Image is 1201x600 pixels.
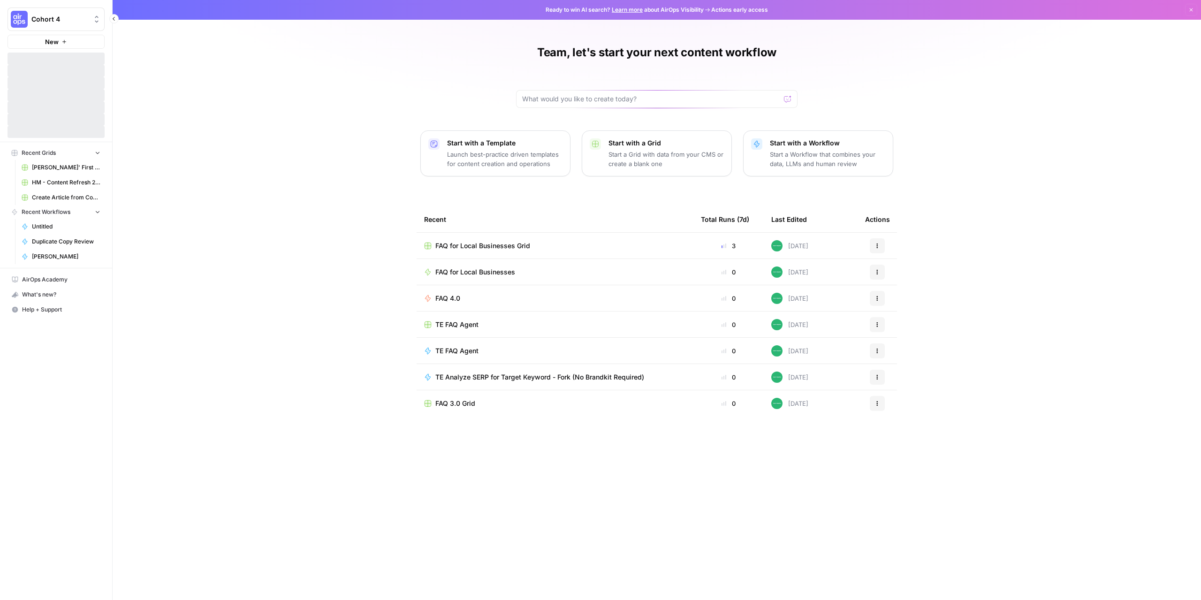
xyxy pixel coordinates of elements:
div: 0 [701,267,756,277]
button: What's new? [8,287,105,302]
div: [DATE] [771,398,808,409]
img: wwg0kvabo36enf59sssm51gfoc5r [771,266,783,278]
span: TE Analyze SERP for Target Keyword - Fork (No Brandkit Required) [435,372,644,382]
p: Launch best-practice driven templates for content creation and operations [447,150,562,168]
span: FAQ for Local Businesses Grid [435,241,530,251]
span: Create Article from Content Brief - Fork Grid [32,193,100,202]
a: Learn more [612,6,643,13]
div: [DATE] [771,319,808,330]
span: New [45,37,59,46]
h1: Team, let's start your next content workflow [537,45,776,60]
span: FAQ 3.0 Grid [435,399,475,408]
div: [DATE] [771,372,808,383]
a: TE FAQ Agent [424,346,686,356]
span: [PERSON_NAME]' First Flow Grid [32,163,100,172]
div: Recent [424,206,686,232]
a: Create Article from Content Brief - Fork Grid [17,190,105,205]
button: Start with a WorkflowStart a Workflow that combines your data, LLMs and human review [743,130,893,176]
a: FAQ for Local Businesses Grid [424,241,686,251]
span: [PERSON_NAME] [32,252,100,261]
span: Actions early access [711,6,768,14]
div: [DATE] [771,240,808,251]
button: Help + Support [8,302,105,317]
p: Start with a Grid [608,138,724,148]
div: What's new? [8,288,104,302]
a: Duplicate Copy Review [17,234,105,249]
img: Cohort 4 Logo [11,11,28,28]
span: HM - Content Refresh 28.07 Grid [32,178,100,187]
a: FAQ for Local Businesses [424,267,686,277]
span: Recent Workflows [22,208,70,216]
div: 0 [701,346,756,356]
span: Help + Support [22,305,100,314]
img: wwg0kvabo36enf59sssm51gfoc5r [771,240,783,251]
button: Recent Workflows [8,205,105,219]
div: Total Runs (7d) [701,206,749,232]
button: Recent Grids [8,146,105,160]
div: [DATE] [771,293,808,304]
span: Duplicate Copy Review [32,237,100,246]
a: AirOps Academy [8,272,105,287]
a: HM - Content Refresh 28.07 Grid [17,175,105,190]
div: 3 [701,241,756,251]
span: Cohort 4 [31,15,88,24]
img: wwg0kvabo36enf59sssm51gfoc5r [771,319,783,330]
img: wwg0kvabo36enf59sssm51gfoc5r [771,345,783,357]
div: [DATE] [771,345,808,357]
p: Start a Grid with data from your CMS or create a blank one [608,150,724,168]
p: Start with a Workflow [770,138,885,148]
a: TE Analyze SERP for Target Keyword - Fork (No Brandkit Required) [424,372,686,382]
div: 0 [701,399,756,408]
a: Untitled [17,219,105,234]
span: TE FAQ Agent [435,346,479,356]
div: 0 [701,372,756,382]
p: Start a Workflow that combines your data, LLMs and human review [770,150,885,168]
div: 0 [701,294,756,303]
input: What would you like to create today? [522,94,780,104]
a: [PERSON_NAME] [17,249,105,264]
div: Last Edited [771,206,807,232]
p: Start with a Template [447,138,562,148]
a: TE FAQ Agent [424,320,686,329]
span: Untitled [32,222,100,231]
span: FAQ 4.0 [435,294,460,303]
button: Start with a GridStart a Grid with data from your CMS or create a blank one [582,130,732,176]
a: [PERSON_NAME]' First Flow Grid [17,160,105,175]
button: Start with a TemplateLaunch best-practice driven templates for content creation and operations [420,130,570,176]
a: FAQ 4.0 [424,294,686,303]
span: Recent Grids [22,149,56,157]
img: wwg0kvabo36enf59sssm51gfoc5r [771,293,783,304]
div: [DATE] [771,266,808,278]
div: 0 [701,320,756,329]
img: wwg0kvabo36enf59sssm51gfoc5r [771,398,783,409]
span: FAQ for Local Businesses [435,267,515,277]
button: New [8,35,105,49]
span: TE FAQ Agent [435,320,479,329]
button: Workspace: Cohort 4 [8,8,105,31]
img: wwg0kvabo36enf59sssm51gfoc5r [771,372,783,383]
span: AirOps Academy [22,275,100,284]
span: Ready to win AI search? about AirOps Visibility [546,6,704,14]
a: FAQ 3.0 Grid [424,399,686,408]
div: Actions [865,206,890,232]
